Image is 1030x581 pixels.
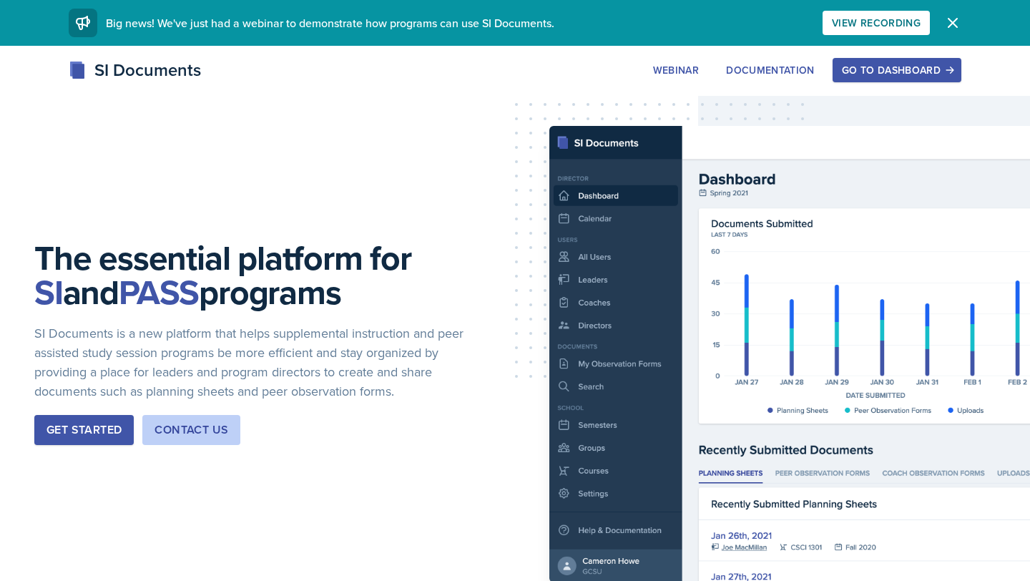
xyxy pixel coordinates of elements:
[717,58,824,82] button: Documentation
[644,58,708,82] button: Webinar
[726,64,815,76] div: Documentation
[34,415,134,445] button: Get Started
[106,15,554,31] span: Big news! We've just had a webinar to demonstrate how programs can use SI Documents.
[142,415,240,445] button: Contact Us
[842,64,952,76] div: Go to Dashboard
[833,58,961,82] button: Go to Dashboard
[823,11,930,35] button: View Recording
[69,57,201,83] div: SI Documents
[832,17,921,29] div: View Recording
[653,64,699,76] div: Webinar
[154,421,228,439] div: Contact Us
[46,421,122,439] div: Get Started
